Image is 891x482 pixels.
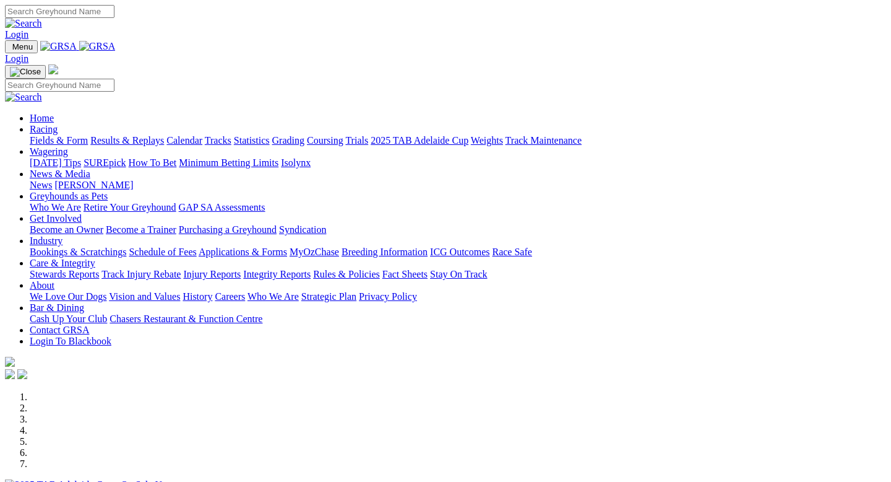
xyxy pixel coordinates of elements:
a: Race Safe [492,247,532,257]
input: Search [5,5,114,18]
a: Cash Up Your Club [30,313,107,324]
a: Login To Blackbook [30,336,111,346]
input: Search [5,79,114,92]
a: We Love Our Dogs [30,291,106,302]
a: Applications & Forms [199,247,287,257]
a: Track Injury Rebate [101,269,181,279]
a: [DATE] Tips [30,157,81,168]
a: Login [5,53,28,64]
div: About [30,291,886,302]
a: GAP SA Assessments [179,202,265,213]
img: Search [5,18,42,29]
a: Strategic Plan [301,291,356,302]
a: Become a Trainer [106,224,176,235]
a: Grading [272,135,304,146]
a: Purchasing a Greyhound [179,224,277,235]
img: twitter.svg [17,369,27,379]
div: Industry [30,247,886,258]
a: News & Media [30,169,90,179]
img: facebook.svg [5,369,15,379]
a: Isolynx [281,157,311,168]
img: Close [10,67,41,77]
a: Retire Your Greyhound [84,202,176,213]
a: Stewards Reports [30,269,99,279]
div: Bar & Dining [30,313,886,325]
a: History [183,291,212,302]
a: Fact Sheets [382,269,428,279]
a: Injury Reports [183,269,241,279]
a: Integrity Reports [243,269,311,279]
a: Tracks [205,135,231,146]
a: Wagering [30,146,68,157]
img: GRSA [79,41,116,52]
a: Vision and Values [109,291,180,302]
a: Care & Integrity [30,258,95,268]
a: About [30,280,54,291]
a: Become an Owner [30,224,103,235]
a: Greyhounds as Pets [30,191,108,201]
img: GRSA [40,41,77,52]
a: 2025 TAB Adelaide Cup [371,135,468,146]
a: Get Involved [30,213,82,224]
a: Chasers Restaurant & Function Centre [110,313,262,324]
a: Calendar [166,135,202,146]
div: Get Involved [30,224,886,235]
a: Track Maintenance [506,135,582,146]
a: Stay On Track [430,269,487,279]
div: Care & Integrity [30,269,886,280]
a: ICG Outcomes [430,247,489,257]
div: Racing [30,135,886,146]
a: Syndication [279,224,326,235]
a: Results & Replays [90,135,164,146]
a: Careers [215,291,245,302]
img: Search [5,92,42,103]
a: Weights [471,135,503,146]
a: Bar & Dining [30,302,84,313]
span: Menu [12,42,33,51]
div: News & Media [30,180,886,191]
a: Fields & Form [30,135,88,146]
a: Industry [30,235,62,246]
a: Schedule of Fees [129,247,196,257]
a: Contact GRSA [30,325,89,335]
a: Bookings & Scratchings [30,247,126,257]
a: Privacy Policy [359,291,417,302]
img: logo-grsa-white.png [5,357,15,367]
a: Breeding Information [342,247,428,257]
a: Minimum Betting Limits [179,157,278,168]
a: News [30,180,52,190]
a: Who We Are [247,291,299,302]
a: Who We Are [30,202,81,213]
a: SUREpick [84,157,126,168]
button: Toggle navigation [5,65,46,79]
a: MyOzChase [290,247,339,257]
a: Coursing [307,135,343,146]
a: Statistics [234,135,270,146]
button: Toggle navigation [5,40,38,53]
div: Wagering [30,157,886,169]
a: Login [5,29,28,40]
a: Racing [30,124,58,134]
a: Trials [345,135,368,146]
a: How To Bet [129,157,177,168]
a: Home [30,113,54,123]
div: Greyhounds as Pets [30,202,886,213]
a: Rules & Policies [313,269,380,279]
a: [PERSON_NAME] [54,180,133,190]
img: logo-grsa-white.png [48,64,58,74]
